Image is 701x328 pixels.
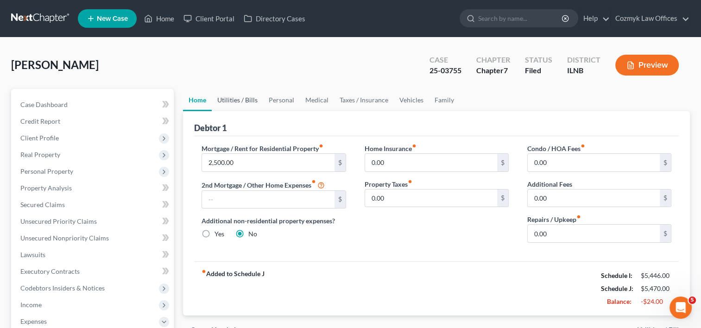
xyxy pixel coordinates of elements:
[202,216,346,226] label: Additional non-residential property expenses?
[365,144,417,153] label: Home Insurance
[13,113,174,130] a: Credit Report
[412,144,417,148] i: fiber_manual_record
[202,179,325,190] label: 2nd Mortgage / Other Home Expenses
[20,284,105,292] span: Codebtors Insiders & Notices
[20,117,60,125] span: Credit Report
[202,191,334,208] input: --
[641,284,671,293] div: $5,470.00
[497,189,508,207] div: $
[212,89,263,111] a: Utilities / Bills
[527,144,585,153] label: Condo / HOA Fees
[13,230,174,246] a: Unsecured Nonpriority Claims
[527,179,572,189] label: Additional Fees
[13,96,174,113] a: Case Dashboard
[607,297,632,305] strong: Balance:
[20,151,60,158] span: Real Property
[476,55,510,65] div: Chapter
[263,89,300,111] a: Personal
[408,179,412,184] i: fiber_manual_record
[567,65,600,76] div: ILNB
[611,10,689,27] a: Cozmyk Law Offices
[20,267,80,275] span: Executory Contracts
[429,65,461,76] div: 25-03755
[179,10,239,27] a: Client Portal
[669,296,692,319] iframe: Intercom live chat
[20,201,65,208] span: Secured Claims
[97,15,128,22] span: New Case
[688,296,696,304] span: 5
[335,154,346,171] div: $
[13,263,174,280] a: Executory Contracts
[239,10,310,27] a: Directory Cases
[20,251,45,259] span: Lawsuits
[478,10,563,27] input: Search by name...
[429,89,460,111] a: Family
[183,89,212,111] a: Home
[319,144,323,148] i: fiber_manual_record
[579,10,610,27] a: Help
[641,297,671,306] div: -$24.00
[394,89,429,111] a: Vehicles
[20,301,42,309] span: Income
[20,101,68,108] span: Case Dashboard
[365,179,412,189] label: Property Taxes
[139,10,179,27] a: Home
[504,66,508,75] span: 7
[13,196,174,213] a: Secured Claims
[567,55,600,65] div: District
[194,122,227,133] div: Debtor 1
[20,317,47,325] span: Expenses
[13,246,174,263] a: Lawsuits
[334,89,394,111] a: Taxes / Insurance
[528,154,660,171] input: --
[335,191,346,208] div: $
[11,58,99,71] span: [PERSON_NAME]
[202,269,265,308] strong: Added to Schedule J
[20,167,73,175] span: Personal Property
[202,144,323,153] label: Mortgage / Rent for Residential Property
[525,65,552,76] div: Filed
[20,217,97,225] span: Unsecured Priority Claims
[660,189,671,207] div: $
[248,229,257,239] label: No
[615,55,679,76] button: Preview
[20,234,109,242] span: Unsecured Nonpriority Claims
[300,89,334,111] a: Medical
[365,189,497,207] input: --
[601,271,632,279] strong: Schedule I:
[497,154,508,171] div: $
[311,179,316,184] i: fiber_manual_record
[528,225,660,242] input: --
[528,189,660,207] input: --
[576,214,581,219] i: fiber_manual_record
[215,229,224,239] label: Yes
[525,55,552,65] div: Status
[202,154,334,171] input: --
[13,180,174,196] a: Property Analysis
[660,225,671,242] div: $
[476,65,510,76] div: Chapter
[641,271,671,280] div: $5,446.00
[527,214,581,224] label: Repairs / Upkeep
[202,269,206,274] i: fiber_manual_record
[365,154,497,171] input: --
[20,134,59,142] span: Client Profile
[20,184,72,192] span: Property Analysis
[581,144,585,148] i: fiber_manual_record
[660,154,671,171] div: $
[601,284,633,292] strong: Schedule J:
[429,55,461,65] div: Case
[13,213,174,230] a: Unsecured Priority Claims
